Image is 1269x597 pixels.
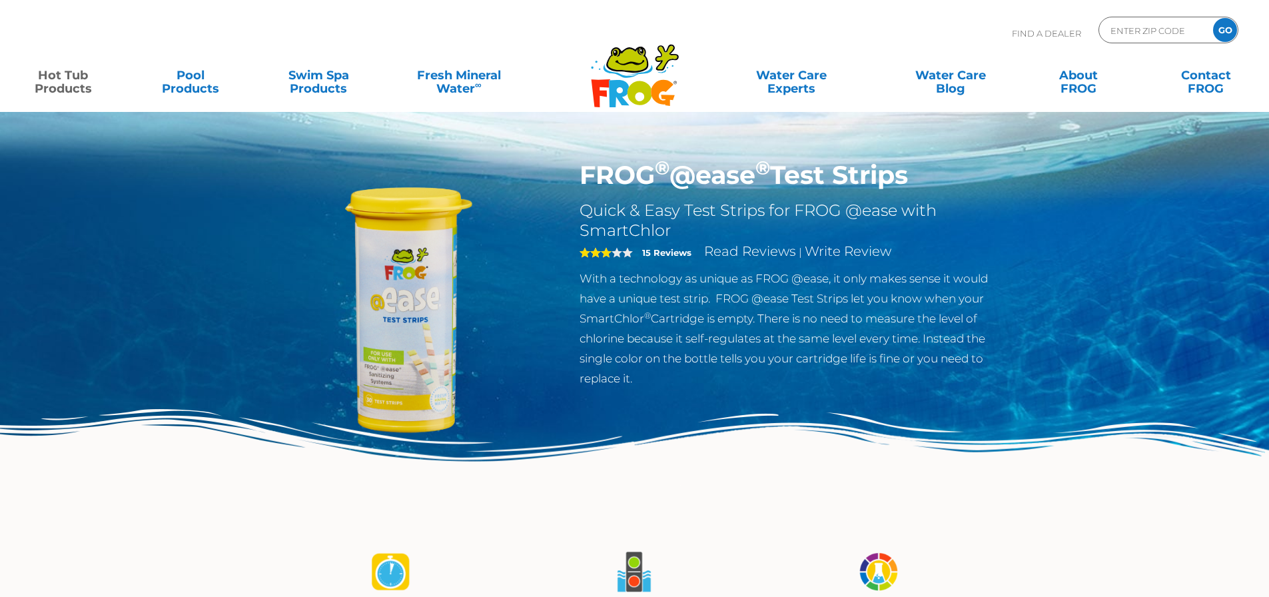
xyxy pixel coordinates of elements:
img: FROG @ease test strips-01 [367,548,414,596]
a: Fresh MineralWater∞ [396,62,521,89]
a: AboutFROG [1029,62,1128,89]
a: Water CareBlog [901,62,1000,89]
p: Find A Dealer [1012,17,1081,50]
input: GO [1213,18,1237,42]
img: FROG @ease test strips-02 [611,548,657,596]
a: Swim SpaProducts [269,62,368,89]
h2: Quick & Easy Test Strips for FROG @ease with SmartChlor [580,201,1015,241]
sup: ® [755,156,770,179]
strong: 15 Reviews [642,247,691,258]
a: Water CareExperts [711,62,872,89]
img: Frog Products Logo [584,27,686,108]
img: FROG @ease test strips-03 [855,548,902,596]
span: 3 [580,247,612,258]
a: ContactFROG [1156,62,1256,89]
a: Write Review [805,243,891,259]
a: PoolProducts [141,62,240,89]
sup: ∞ [475,79,482,90]
img: FROG-@ease-TS-Bottle.png [255,160,560,465]
sup: ® [644,310,651,320]
p: With a technology as unique as FROG @ease, it only makes sense it would have a unique test strip.... [580,269,1015,388]
a: Read Reviews [704,243,796,259]
a: Hot TubProducts [13,62,113,89]
h1: FROG @ease Test Strips [580,160,1015,191]
span: | [799,246,802,259]
sup: ® [655,156,669,179]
